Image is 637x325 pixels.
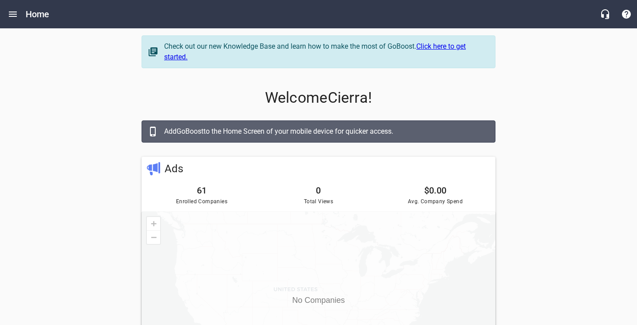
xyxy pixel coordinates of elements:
[264,183,373,197] h6: 0
[164,126,486,137] div: Add GoBoost to the Home Screen of your mobile device for quicker access.
[147,183,257,197] h6: 61
[2,4,23,25] button: Open drawer
[147,197,257,206] span: Enrolled Companies
[380,183,490,197] h6: $0.00
[616,4,637,25] button: Support Portal
[264,197,373,206] span: Total Views
[142,120,495,143] a: AddGoBoostto the Home Screen of your mobile device for quicker access.
[595,4,616,25] button: Live Chat
[164,41,486,62] div: Check out our new Knowledge Base and learn how to make the most of GoBoost.
[380,197,490,206] span: Avg. Company Spend
[26,7,50,21] h6: Home
[142,89,495,107] p: Welcome Cierra !
[165,162,183,175] a: Ads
